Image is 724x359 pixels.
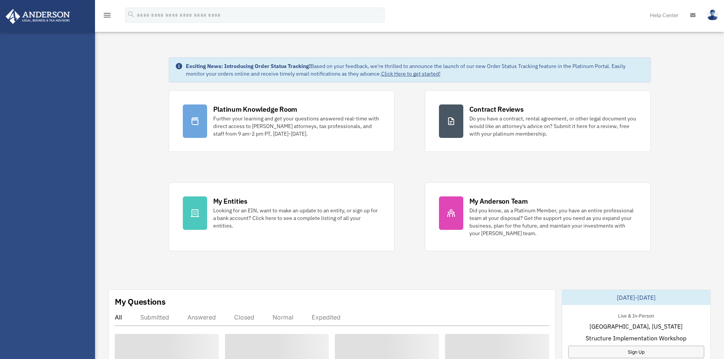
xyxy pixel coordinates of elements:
div: Further your learning and get your questions answered real-time with direct access to [PERSON_NAM... [213,115,380,138]
div: Contract Reviews [469,104,524,114]
div: My Questions [115,296,166,307]
img: Anderson Advisors Platinum Portal [3,9,72,24]
div: [DATE]-[DATE] [562,290,710,305]
div: Live & In-Person [612,311,660,319]
div: Looking for an EIN, want to make an update to an entity, or sign up for a bank account? Click her... [213,207,380,229]
i: menu [103,11,112,20]
i: search [127,10,135,19]
div: Expedited [312,313,341,321]
div: Answered [187,313,216,321]
div: My Entities [213,196,247,206]
div: Platinum Knowledge Room [213,104,298,114]
span: Structure Implementation Workshop [586,334,686,343]
strong: Exciting News: Introducing Order Status Tracking! [186,63,311,70]
a: My Entities Looking for an EIN, want to make an update to an entity, or sign up for a bank accoun... [169,182,394,251]
img: User Pic [707,9,718,21]
div: Did you know, as a Platinum Member, you have an entire professional team at your disposal? Get th... [469,207,637,237]
a: Sign Up [568,346,704,358]
span: [GEOGRAPHIC_DATA], [US_STATE] [589,322,683,331]
div: Based on your feedback, we're thrilled to announce the launch of our new Order Status Tracking fe... [186,62,644,77]
a: menu [103,13,112,20]
div: All [115,313,122,321]
div: Closed [234,313,254,321]
div: Submitted [140,313,169,321]
div: Do you have a contract, rental agreement, or other legal document you would like an attorney's ad... [469,115,637,138]
a: Platinum Knowledge Room Further your learning and get your questions answered real-time with dire... [169,90,394,152]
a: My Anderson Team Did you know, as a Platinum Member, you have an entire professional team at your... [425,182,651,251]
a: Contract Reviews Do you have a contract, rental agreement, or other legal document you would like... [425,90,651,152]
div: My Anderson Team [469,196,528,206]
a: Click Here to get started! [381,70,440,77]
div: Normal [272,313,293,321]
